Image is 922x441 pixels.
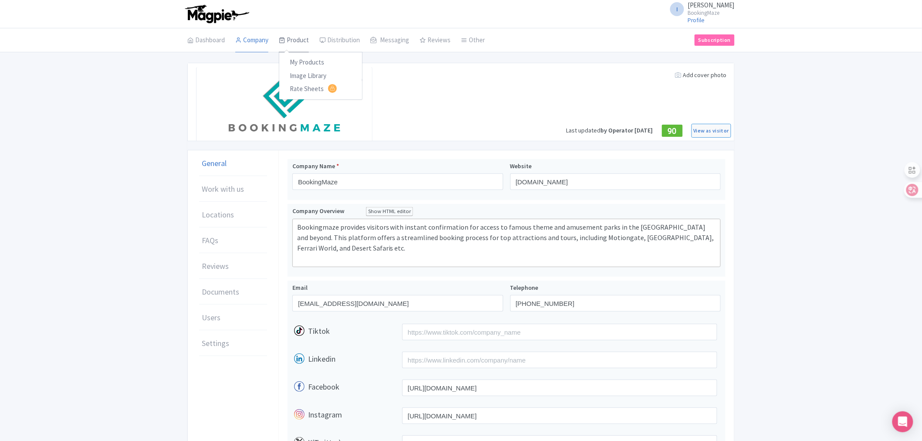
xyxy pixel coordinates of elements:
div: Show HTML editor [366,207,413,216]
span: Website [510,162,532,170]
a: Locations [193,202,273,228]
input: https://www.tiktok.com/company_name [402,324,717,340]
span: Documents [202,286,239,298]
a: Reviews [193,253,273,279]
input: https://www.instagram.com/company_name [402,407,717,424]
label: Linkedin [308,353,336,365]
img: tiktok-round-01-ca200c7ba8d03f2cade56905edf8567d.svg [292,324,306,338]
span: Company Overview [292,207,344,215]
input: https://www.linkedin.com/company/name [402,352,717,368]
a: Users [193,305,273,331]
img: cqnoswatdaafjll3sk40.svg [214,74,354,134]
a: Subscription [695,34,735,46]
a: View as visitor [691,124,731,138]
div: Open Intercom Messenger [892,411,913,432]
div: Add cover photo [671,67,730,83]
a: Dashboard [187,28,225,53]
img: instagram-round-01-d873700d03cfe9216e9fb2676c2aa726.svg [292,407,306,421]
a: I [PERSON_NAME] BookingMaze [665,2,735,16]
label: Tiktok [308,325,330,337]
a: General [193,150,273,176]
small: BookingMaze [688,10,735,16]
span: [PERSON_NAME] [688,1,735,9]
span: FAQs [202,234,218,246]
label: Instagram [308,409,342,421]
img: linkedin-round-01-4bc9326eb20f8e88ec4be7e8773b84b7.svg [292,352,306,366]
div: Bookingmaze provides visitors with instant confirmation for access to famous theme and amusement ... [297,222,716,264]
a: Reviews [420,28,451,53]
span: Company Name [292,162,335,170]
span: Reviews [202,260,229,272]
img: logo-ab69f6fb50320c5b225c76a69d11143b.png [183,4,251,24]
span: Telephone [510,284,539,292]
a: Image Library [279,69,362,83]
span: Users [202,312,220,323]
span: 90 [668,126,677,136]
span: Settings [202,337,229,349]
a: Documents [193,279,273,305]
label: Facebook [308,381,339,393]
a: Product [279,28,309,53]
a: Rate Sheets [279,82,362,96]
span: I [670,2,684,16]
a: Profile [688,16,705,24]
a: Other [461,28,485,53]
img: facebook-round-01-50ddc191f871d4ecdbe8252d2011563a.svg [292,380,306,394]
span: by Operator [DATE] [601,126,653,134]
span: Email [292,284,308,292]
a: Company [235,28,268,53]
a: FAQs [193,227,273,254]
span: General [202,157,227,169]
span: Locations [202,209,234,220]
div: Last updated [566,126,653,135]
input: https://www.facebook.com/company_name [402,380,717,396]
a: Work with us [193,176,273,202]
span: Work with us [202,183,244,195]
a: Messaging [370,28,409,53]
a: Settings [193,330,273,356]
a: Distribution [319,28,360,53]
a: My Products [279,56,362,69]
